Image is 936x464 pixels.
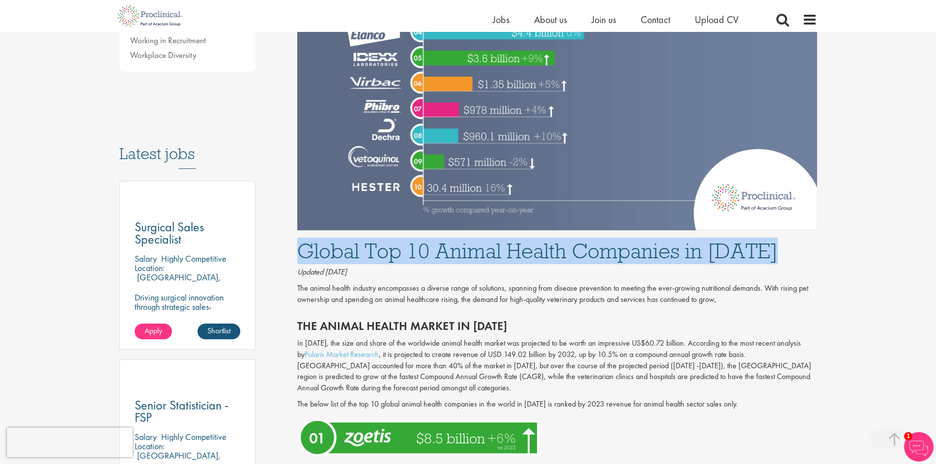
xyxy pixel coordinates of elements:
a: Jobs [493,13,510,26]
a: Apply [135,324,172,339]
span: Senior Statistician - FSP [135,397,228,426]
span: Salary [135,431,157,442]
p: [GEOGRAPHIC_DATA], [GEOGRAPHIC_DATA] [135,272,221,292]
span: Apply [144,326,162,336]
p: Highly Competitive [161,431,227,442]
h3: Latest jobs [119,121,256,169]
span: Salary [135,253,157,264]
span: 1 [904,432,912,440]
a: Join us [592,13,616,26]
p: The below list of the top 10 global animal health companies in the world in [DATE] is ranked by 2... [297,399,817,410]
i: Updated [DATE] [297,267,347,277]
a: Polaris Market Research [305,349,379,359]
a: Workplace Diversity [130,50,197,60]
a: Working in Recruitment [130,35,206,46]
p: In [DATE], the size and share of the worldwide animal health market was projected to be worth an ... [297,338,817,394]
span: Location: [135,440,165,452]
h2: The Animal Health Market in [DATE] [297,320,817,332]
span: Surgical Sales Specialist [135,218,204,247]
h1: Global Top 10 Animal Health Companies in [DATE] [297,240,817,262]
p: Driving surgical innovation through strategic sales-empowering operating rooms with cutting-edge ... [135,293,241,339]
a: Senior Statistician - FSP [135,399,241,424]
a: Upload CV [695,13,738,26]
img: Chatbot [904,432,934,462]
p: The animal health industry encompasses a diverse range of solutions, spanning from disease preven... [297,283,817,305]
iframe: reCAPTCHA [7,428,133,457]
span: Location: [135,262,165,273]
a: Contact [641,13,670,26]
a: Surgical Sales Specialist [135,221,241,246]
a: Shortlist [198,324,240,339]
p: Highly Competitive [161,253,227,264]
a: About us [534,13,567,26]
